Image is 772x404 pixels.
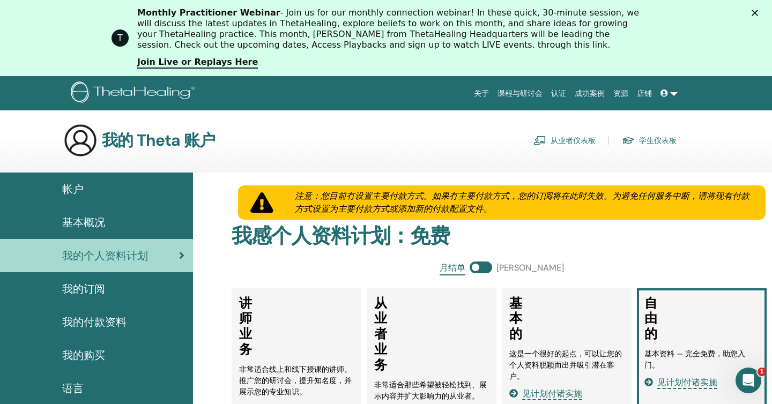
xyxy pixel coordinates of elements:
[71,81,199,106] img: logo.png
[62,315,127,329] font: 我的付款资料
[613,89,628,98] font: 资源
[551,89,566,98] font: 认证
[609,84,633,103] a: 资源
[470,84,493,103] a: 关于
[390,222,410,249] font: ：
[509,388,582,399] a: 见计划付诸实施
[62,215,105,229] font: 基本概况
[622,132,677,149] a: 学生仪表板
[752,10,762,16] div: 关闭
[760,368,764,375] font: 1
[644,349,745,370] font: 基本资料 — 完全免费，助您入门。
[137,8,280,18] b: Monthly Practitioner Webinar
[637,89,652,98] font: 店铺
[137,57,258,69] a: Join Live or Replays Here
[639,136,677,146] font: 学生仪表板
[551,136,596,146] font: 从业者仪表板
[62,348,105,362] font: 我的购买
[239,295,251,357] font: 讲师业务
[232,222,390,249] font: 我感个人资料计划
[509,295,522,342] font: 基本的
[644,295,657,342] font: 自由的
[374,380,487,401] font: 非常适合那些希望被轻松找到、展示内容并扩大影响力的从业者。
[633,84,656,103] a: 店铺
[102,130,215,151] font: 我的 Theta 账户
[474,89,489,98] font: 关于
[374,295,387,373] font: 从业者业务
[509,349,622,381] font: 这是一个很好的起点，可以让您的个人资料脱颖而出并吸引潜在客户。
[440,262,465,273] font: 月结单
[112,29,129,47] div: Profile image for ThetaHealing
[496,262,564,273] font: [PERSON_NAME]
[62,282,105,296] font: 我的订阅
[533,132,596,149] a: 从业者仪表板
[137,8,643,50] div: - Join us for our monthly connection webinar! In these quick, 30-minute session, we will discuss ...
[410,222,450,249] font: 免费
[522,388,582,399] font: 见计划付诸实施
[239,364,352,396] font: 非常适合线上和线下授课的讲师。推广您的研讨会，提升知名度，并展示您的专业知识。
[570,84,609,103] a: 成功案例
[736,368,761,393] iframe: 对讲机实时聊天
[62,182,84,196] font: 帐户
[657,377,717,388] font: 见计划付诸实施
[547,84,570,103] a: 认证
[644,377,717,388] a: 见计划付诸实施
[63,123,98,158] img: generic-user-icon.jpg
[498,89,543,98] font: 课程与研讨会
[62,381,84,395] font: 语言
[622,136,635,145] img: graduation-cap.svg
[533,136,546,145] img: chalkboard-teacher.svg
[295,190,749,214] font: 注意：您目前冇设置主要付款方式。如果冇主要付款方式，您的订阅将在此时失效。为避免任何服务中断，请将现有付款方式设置为主要付款方式或添加新的付款配置文件。
[493,84,547,103] a: 课程与研讨会
[575,89,605,98] font: 成功案例
[62,249,148,263] font: 我的个人资料计划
